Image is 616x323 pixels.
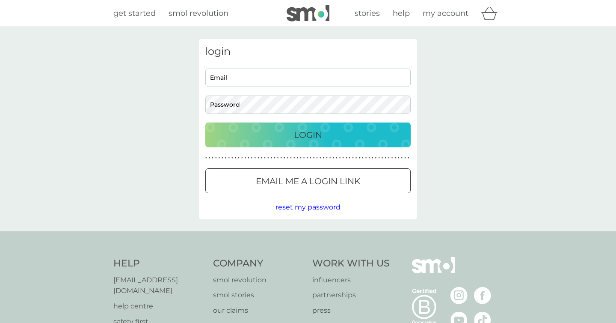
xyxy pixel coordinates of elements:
p: ● [235,156,237,160]
p: ● [320,156,321,160]
p: ● [368,156,370,160]
h4: Work With Us [312,257,390,270]
img: smol [287,5,329,21]
p: ● [401,156,403,160]
p: ● [231,156,233,160]
p: ● [248,156,249,160]
p: ● [385,156,386,160]
p: ● [254,156,256,160]
a: help [393,7,410,20]
p: ● [267,156,269,160]
a: our claims [213,305,304,316]
p: ● [358,156,360,160]
p: ● [258,156,259,160]
p: ● [287,156,289,160]
h4: Company [213,257,304,270]
span: get started [113,9,156,18]
p: ● [336,156,338,160]
p: ● [349,156,351,160]
p: help centre [113,301,204,312]
p: ● [228,156,230,160]
p: ● [238,156,240,160]
p: ● [378,156,380,160]
p: ● [362,156,364,160]
button: Login [205,123,411,147]
p: ● [297,156,299,160]
p: ● [300,156,302,160]
a: [EMAIL_ADDRESS][DOMAIN_NAME] [113,275,204,296]
h3: login [205,45,411,58]
p: ● [212,156,213,160]
p: ● [394,156,396,160]
p: Login [294,128,322,142]
p: ● [365,156,367,160]
a: my account [423,7,468,20]
p: ● [408,156,409,160]
p: ● [215,156,217,160]
p: ● [375,156,377,160]
p: ● [205,156,207,160]
p: ● [352,156,354,160]
p: ● [372,156,373,160]
p: ● [391,156,393,160]
p: ● [219,156,220,160]
p: ● [284,156,285,160]
span: help [393,9,410,18]
p: ● [326,156,328,160]
p: ● [271,156,272,160]
p: ● [398,156,400,160]
p: ● [404,156,406,160]
p: ● [332,156,334,160]
p: ● [342,156,344,160]
div: basket [481,5,503,22]
button: reset my password [275,202,341,213]
a: partnerships [312,290,390,301]
span: stories [355,9,380,18]
p: ● [303,156,305,160]
p: ● [316,156,318,160]
p: ● [339,156,341,160]
span: smol revolution [169,9,228,18]
a: press [312,305,390,316]
p: ● [290,156,292,160]
p: ● [355,156,357,160]
p: ● [209,156,210,160]
a: get started [113,7,156,20]
a: stories [355,7,380,20]
p: ● [225,156,227,160]
p: ● [251,156,253,160]
p: ● [277,156,279,160]
button: Email me a login link [205,168,411,193]
p: ● [306,156,308,160]
p: ● [313,156,315,160]
img: visit the smol Facebook page [474,287,491,304]
span: my account [423,9,468,18]
a: smol revolution [169,7,228,20]
p: ● [323,156,325,160]
a: influencers [312,275,390,286]
p: ● [329,156,331,160]
p: ● [382,156,383,160]
p: ● [310,156,311,160]
p: ● [241,156,243,160]
p: ● [346,156,347,160]
img: smol [412,257,455,286]
p: ● [245,156,246,160]
p: ● [388,156,390,160]
p: ● [222,156,223,160]
img: visit the smol Instagram page [450,287,468,304]
a: smol stories [213,290,304,301]
p: ● [261,156,263,160]
p: ● [274,156,275,160]
p: Email me a login link [256,174,360,188]
h4: Help [113,257,204,270]
p: ● [293,156,295,160]
a: smol revolution [213,275,304,286]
